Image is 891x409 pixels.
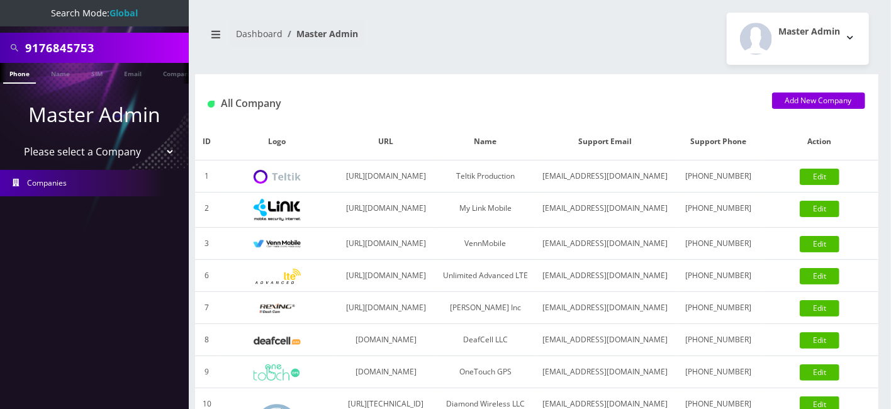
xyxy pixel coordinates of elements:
[195,324,218,356] td: 8
[254,199,301,221] img: My Link Mobile
[3,63,36,84] a: Phone
[208,101,215,108] img: All Company
[195,292,218,324] td: 7
[436,193,534,228] td: My Link Mobile
[534,292,675,324] td: [EMAIL_ADDRESS][DOMAIN_NAME]
[800,268,839,284] a: Edit
[254,303,301,315] img: Rexing Inc
[675,324,761,356] td: [PHONE_NUMBER]
[800,332,839,349] a: Edit
[195,228,218,260] td: 3
[534,193,675,228] td: [EMAIL_ADDRESS][DOMAIN_NAME]
[436,228,534,260] td: VennMobile
[800,236,839,252] a: Edit
[254,364,301,381] img: OneTouch GPS
[772,92,865,109] a: Add New Company
[436,260,534,292] td: Unlimited Advanced LTE
[51,7,138,19] span: Search Mode:
[534,228,675,260] td: [EMAIL_ADDRESS][DOMAIN_NAME]
[534,356,675,388] td: [EMAIL_ADDRESS][DOMAIN_NAME]
[727,13,869,65] button: Master Admin
[118,63,148,82] a: Email
[254,269,301,284] img: Unlimited Advanced LTE
[109,7,138,19] strong: Global
[778,26,840,37] h2: Master Admin
[336,324,436,356] td: [DOMAIN_NAME]
[436,160,534,193] td: Teltik Production
[800,300,839,317] a: Edit
[436,292,534,324] td: [PERSON_NAME] Inc
[336,292,436,324] td: [URL][DOMAIN_NAME]
[236,28,283,40] a: Dashboard
[534,160,675,193] td: [EMAIL_ADDRESS][DOMAIN_NAME]
[254,170,301,184] img: Teltik Production
[534,324,675,356] td: [EMAIL_ADDRESS][DOMAIN_NAME]
[28,177,67,188] span: Companies
[675,356,761,388] td: [PHONE_NUMBER]
[675,292,761,324] td: [PHONE_NUMBER]
[675,123,761,160] th: Support Phone
[675,160,761,193] td: [PHONE_NUMBER]
[675,260,761,292] td: [PHONE_NUMBER]
[336,160,436,193] td: [URL][DOMAIN_NAME]
[336,356,436,388] td: [DOMAIN_NAME]
[208,98,753,109] h1: All Company
[436,123,534,160] th: Name
[218,123,336,160] th: Logo
[254,240,301,249] img: VennMobile
[761,123,878,160] th: Action
[800,169,839,185] a: Edit
[195,193,218,228] td: 2
[336,228,436,260] td: [URL][DOMAIN_NAME]
[336,123,436,160] th: URL
[675,228,761,260] td: [PHONE_NUMBER]
[45,63,76,82] a: Name
[534,123,675,160] th: Support Email
[195,123,218,160] th: ID
[25,36,186,60] input: Search All Companies
[195,356,218,388] td: 9
[205,21,527,57] nav: breadcrumb
[254,337,301,345] img: DeafCell LLC
[336,260,436,292] td: [URL][DOMAIN_NAME]
[85,63,109,82] a: SIM
[195,260,218,292] td: 6
[195,160,218,193] td: 1
[675,193,761,228] td: [PHONE_NUMBER]
[336,193,436,228] td: [URL][DOMAIN_NAME]
[800,201,839,217] a: Edit
[283,27,358,40] li: Master Admin
[436,324,534,356] td: DeafCell LLC
[436,356,534,388] td: OneTouch GPS
[534,260,675,292] td: [EMAIL_ADDRESS][DOMAIN_NAME]
[800,364,839,381] a: Edit
[157,63,199,82] a: Company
